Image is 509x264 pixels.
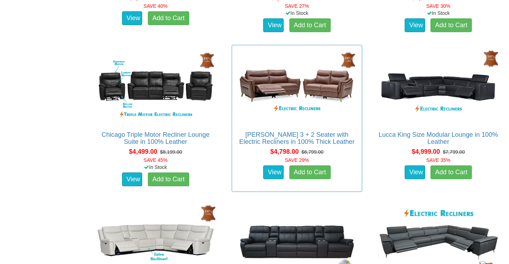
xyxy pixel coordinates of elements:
[160,149,182,155] del: $8,199.00
[270,148,299,155] span: $4,798.00
[144,3,168,9] font: SAVE 40%
[378,131,498,145] a: Lucca King Size Modular Lounge in 100% Leather
[129,148,157,155] span: $4,499.00
[94,49,217,124] img: Chicago Triple Motor Recliner Lounge Suite in 100% Leather
[405,18,425,33] a: View
[426,3,450,9] font: SAVE 30%
[239,131,354,145] a: [PERSON_NAME] 3 + 2 Seater with Electric Recliners in 100% Thick Leather
[285,3,309,9] font: SAVE 27%
[122,172,143,187] a: View
[102,131,209,145] a: Chicago Triple Motor Recliner Lounge Suite in 100% Leather
[89,164,222,171] div: In Stock
[236,49,359,124] img: Leon 3 + 2 Seater with Electric Recliners in 100% Thick Leather
[148,172,189,187] a: Add to Cart
[263,18,284,33] a: View
[144,157,168,163] font: SAVE 45%
[443,149,465,155] del: $7,799.00
[285,157,309,163] font: SAVE 29%
[377,49,500,124] img: Lucca King Size Modular Lounge in 100% Leather
[289,18,331,33] a: Add to Cart
[289,165,331,180] a: Add to Cart
[148,11,189,25] a: Add to Cart
[405,165,425,180] a: View
[301,149,323,155] del: $6,799.00
[430,18,472,33] a: Add to Cart
[371,10,505,17] div: In Stock
[412,148,440,155] span: $4,999.00
[122,11,143,25] a: View
[430,165,472,180] a: Add to Cart
[263,165,284,180] a: View
[426,157,450,163] font: SAVE 35%
[230,10,364,17] div: In Stock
